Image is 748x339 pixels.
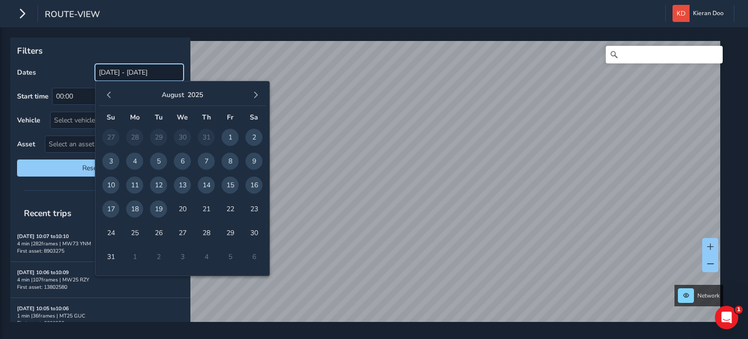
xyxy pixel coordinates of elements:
[222,129,239,146] span: 1
[102,200,119,218] span: 17
[107,113,115,122] span: Su
[174,200,191,218] span: 20
[17,240,184,247] div: 4 min | 282 frames | MW73 YNM
[102,177,119,194] span: 10
[24,163,176,173] span: Reset filters
[17,312,184,319] div: 1 min | 36 frames | MT25 GUC
[17,247,64,255] span: First asset: 8903275
[150,153,167,170] span: 5
[202,113,211,122] span: Th
[222,177,239,194] span: 15
[245,177,262,194] span: 16
[17,305,69,312] strong: [DATE] 10:05 to 10:06
[150,200,167,218] span: 19
[155,113,163,122] span: Tu
[126,200,143,218] span: 18
[102,153,119,170] span: 3
[198,177,215,194] span: 14
[51,112,167,128] div: Select vehicle
[17,276,184,283] div: 4 min | 107 frames | MW25 RZY
[693,5,724,22] span: Kieran Doo
[715,306,738,329] iframe: Intercom live chat
[14,41,720,333] canvas: Map
[177,113,188,122] span: We
[245,224,262,241] span: 30
[198,200,215,218] span: 21
[198,224,215,241] span: 28
[673,5,727,22] button: Kieran Doo
[697,292,720,299] span: Network
[126,224,143,241] span: 25
[17,319,64,327] span: First asset: 6600950
[245,153,262,170] span: 9
[245,129,262,146] span: 2
[17,283,67,291] span: First asset: 13802580
[17,92,49,101] label: Start time
[150,177,167,194] span: 12
[174,153,191,170] span: 6
[17,116,40,125] label: Vehicle
[606,46,723,63] input: Search
[102,248,119,265] span: 31
[187,90,203,100] button: 2025
[45,136,167,152] span: Select an asset code
[162,90,184,100] button: August
[130,113,140,122] span: Mo
[222,200,239,218] span: 22
[45,8,100,22] span: route-view
[222,153,239,170] span: 8
[17,44,184,57] p: Filters
[245,200,262,218] span: 23
[150,224,167,241] span: 26
[222,224,239,241] span: 29
[227,113,233,122] span: Fr
[17,233,69,240] strong: [DATE] 10:07 to 10:10
[198,153,215,170] span: 7
[126,177,143,194] span: 11
[174,224,191,241] span: 27
[17,160,184,177] button: Reset filters
[17,200,78,226] span: Recent trips
[17,68,36,77] label: Dates
[673,5,690,22] img: diamond-layout
[17,140,35,149] label: Asset
[735,306,743,314] span: 1
[250,113,258,122] span: Sa
[174,177,191,194] span: 13
[126,153,143,170] span: 4
[17,269,69,276] strong: [DATE] 10:06 to 10:09
[102,224,119,241] span: 24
